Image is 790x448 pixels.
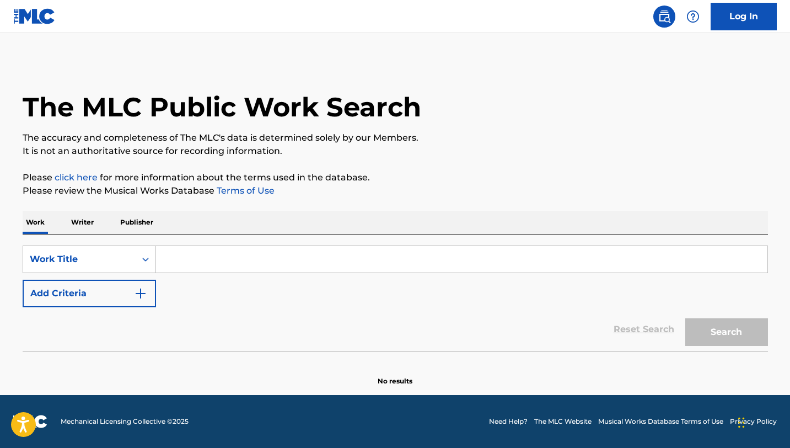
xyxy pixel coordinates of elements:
h1: The MLC Public Work Search [23,90,421,124]
a: Terms of Use [214,185,275,196]
a: The MLC Website [534,417,592,426]
a: click here [55,172,98,183]
img: 9d2ae6d4665cec9f34b9.svg [134,287,147,300]
img: MLC Logo [13,8,56,24]
img: logo [13,415,47,428]
button: Add Criteria [23,280,156,307]
p: Please for more information about the terms used in the database. [23,171,768,184]
div: Help [682,6,704,28]
a: Need Help? [489,417,528,426]
a: Public Search [653,6,675,28]
a: Privacy Policy [730,417,777,426]
div: Work Title [30,253,129,266]
a: Log In [711,3,777,30]
div: Drag [738,406,745,439]
p: No results [378,363,412,386]
p: The accuracy and completeness of The MLC's data is determined solely by our Members. [23,131,768,145]
form: Search Form [23,246,768,351]
img: search [658,10,671,23]
p: Work [23,211,48,234]
p: Publisher [117,211,157,234]
iframe: Chat Widget [735,395,790,448]
p: Writer [68,211,97,234]
img: help [686,10,700,23]
a: Musical Works Database Terms of Use [598,417,723,426]
p: Please review the Musical Works Database [23,184,768,198]
p: It is not an authoritative source for recording information. [23,145,768,158]
span: Mechanical Licensing Collective © 2025 [61,417,189,426]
